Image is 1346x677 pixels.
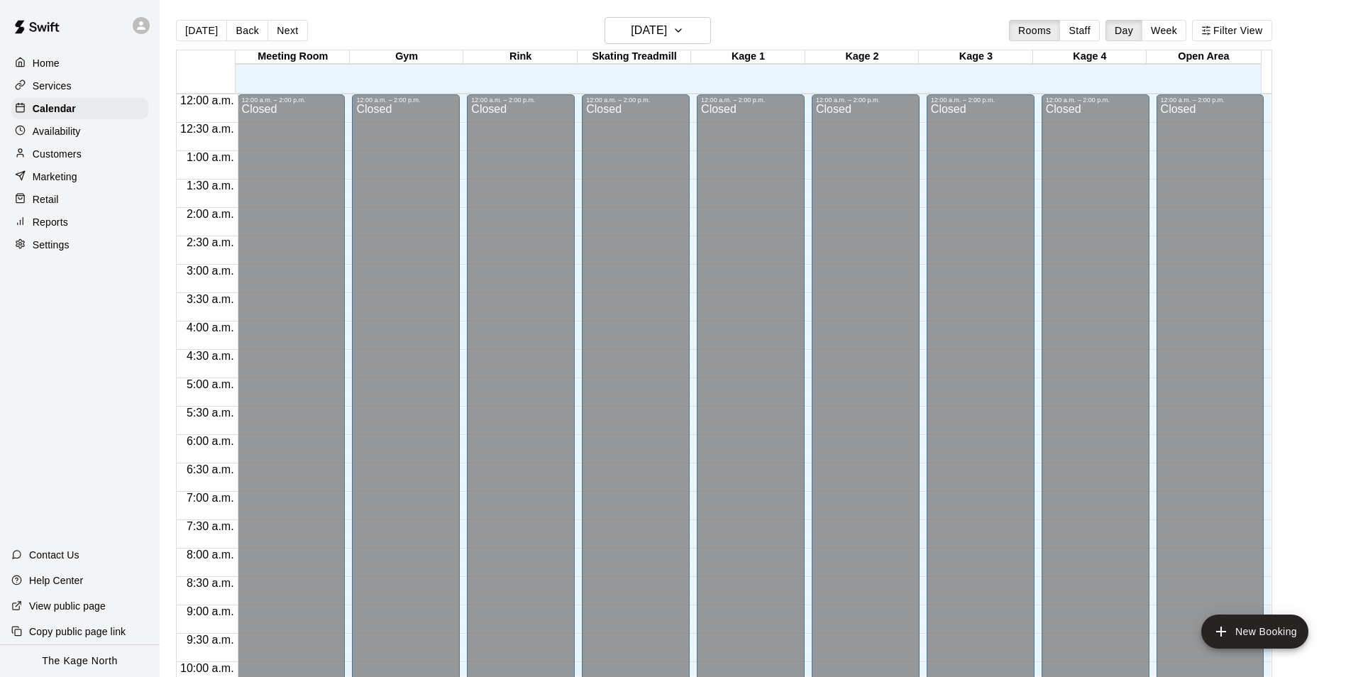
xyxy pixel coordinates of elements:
[586,97,685,104] div: 12:00 a.m. – 2:00 p.m.
[33,79,72,93] p: Services
[931,97,1030,104] div: 12:00 a.m. – 2:00 p.m.
[183,151,238,163] span: 1:00 a.m.
[1161,97,1260,104] div: 12:00 a.m. – 2:00 p.m.
[1201,615,1308,649] button: add
[1059,20,1100,41] button: Staff
[578,50,691,64] div: Skating Treadmill
[919,50,1032,64] div: Kage 3
[267,20,307,41] button: Next
[33,101,76,116] p: Calendar
[1009,20,1060,41] button: Rooms
[33,124,81,138] p: Availability
[631,21,667,40] h6: [DATE]
[177,662,238,674] span: 10:00 a.m.
[11,53,148,74] a: Home
[183,605,238,617] span: 9:00 a.m.
[805,50,919,64] div: Kage 2
[11,189,148,210] a: Retail
[236,50,349,64] div: Meeting Room
[183,577,238,589] span: 8:30 a.m.
[177,94,238,106] span: 12:00 a.m.
[183,378,238,390] span: 5:00 a.m.
[471,97,570,104] div: 12:00 a.m. – 2:00 p.m.
[29,599,106,613] p: View public page
[183,435,238,447] span: 6:00 a.m.
[33,147,82,161] p: Customers
[1033,50,1147,64] div: Kage 4
[29,548,79,562] p: Contact Us
[183,463,238,475] span: 6:30 a.m.
[183,180,238,192] span: 1:30 a.m.
[183,293,238,305] span: 3:30 a.m.
[1105,20,1142,41] button: Day
[356,97,456,104] div: 12:00 a.m. – 2:00 p.m.
[42,654,118,668] p: The Kage North
[183,321,238,334] span: 4:00 a.m.
[33,170,77,184] p: Marketing
[33,215,68,229] p: Reports
[183,634,238,646] span: 9:30 a.m.
[183,350,238,362] span: 4:30 a.m.
[183,520,238,532] span: 7:30 a.m.
[11,75,148,97] a: Services
[701,97,800,104] div: 12:00 a.m. – 2:00 p.m.
[177,123,238,135] span: 12:30 a.m.
[11,121,148,142] a: Availability
[29,624,126,639] p: Copy public page link
[350,50,463,64] div: Gym
[33,56,60,70] p: Home
[176,20,227,41] button: [DATE]
[463,50,577,64] div: Rink
[183,407,238,419] span: 5:30 a.m.
[11,98,148,119] a: Calendar
[33,238,70,252] p: Settings
[183,236,238,248] span: 2:30 a.m.
[691,50,805,64] div: Kage 1
[242,97,341,104] div: 12:00 a.m. – 2:00 p.m.
[226,20,268,41] button: Back
[1142,20,1186,41] button: Week
[816,97,915,104] div: 12:00 a.m. – 2:00 p.m.
[605,17,711,44] button: [DATE]
[33,192,59,207] p: Retail
[1192,20,1271,41] button: Filter View
[1147,50,1260,64] div: Open Area
[183,549,238,561] span: 8:00 a.m.
[11,211,148,233] a: Reports
[11,234,148,255] a: Settings
[183,265,238,277] span: 3:00 a.m.
[11,143,148,165] a: Customers
[29,573,83,588] p: Help Center
[1046,97,1145,104] div: 12:00 a.m. – 2:00 p.m.
[183,492,238,504] span: 7:00 a.m.
[11,166,148,187] a: Marketing
[183,208,238,220] span: 2:00 a.m.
